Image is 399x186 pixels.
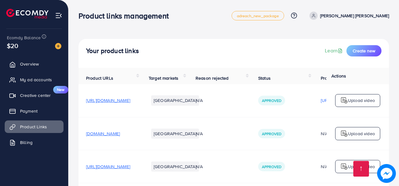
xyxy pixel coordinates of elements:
a: Learn [325,47,344,54]
a: Creative centerNew [5,89,64,102]
span: Overview [20,61,39,67]
p: Upload video [348,97,375,104]
span: Creative center [20,92,51,98]
img: image [377,164,396,183]
span: adreach_new_package [237,14,279,18]
div: N/A [321,163,365,170]
a: [PERSON_NAME] [PERSON_NAME] [307,12,389,20]
img: logo [340,130,348,137]
a: Overview [5,58,64,70]
span: [DOMAIN_NAME] [86,130,120,137]
p: [URL][DOMAIN_NAME] [321,97,365,104]
span: N/A [196,97,203,104]
span: New [53,86,68,93]
span: Create new [353,48,375,54]
span: Billing [20,139,33,146]
span: Product Links [20,124,47,130]
span: Approved [262,98,281,103]
a: Product Links [5,120,64,133]
span: Approved [262,131,281,136]
span: Ecomdy Balance [7,35,41,41]
span: Payment [20,108,38,114]
img: image [55,43,61,49]
a: My ad accounts [5,73,64,86]
img: logo [6,9,49,19]
li: [GEOGRAPHIC_DATA] [151,162,199,172]
p: Upload video [348,130,375,137]
div: N/A [321,130,365,137]
span: Actions [331,73,346,79]
li: [GEOGRAPHIC_DATA] [151,95,199,105]
span: Reason rejected [196,75,228,81]
span: Target markets [149,75,178,81]
p: Upload video [348,163,375,170]
span: Approved [262,164,281,169]
span: Product video [321,75,348,81]
img: logo [340,97,348,104]
span: [URL][DOMAIN_NAME] [86,97,130,104]
span: Product URLs [86,75,113,81]
a: Payment [5,105,64,117]
p: [PERSON_NAME] [PERSON_NAME] [320,12,389,19]
img: menu [55,12,62,19]
span: $20 [7,41,18,50]
span: [URL][DOMAIN_NAME] [86,163,130,170]
h3: Product links management [79,11,174,20]
a: Billing [5,136,64,149]
span: N/A [196,130,203,137]
span: My ad accounts [20,77,52,83]
a: adreach_new_package [232,11,284,20]
button: Create new [346,45,381,56]
span: N/A [196,163,203,170]
img: logo [340,163,348,170]
h4: Your product links [86,47,139,55]
li: [GEOGRAPHIC_DATA] [151,129,199,139]
span: Status [258,75,271,81]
